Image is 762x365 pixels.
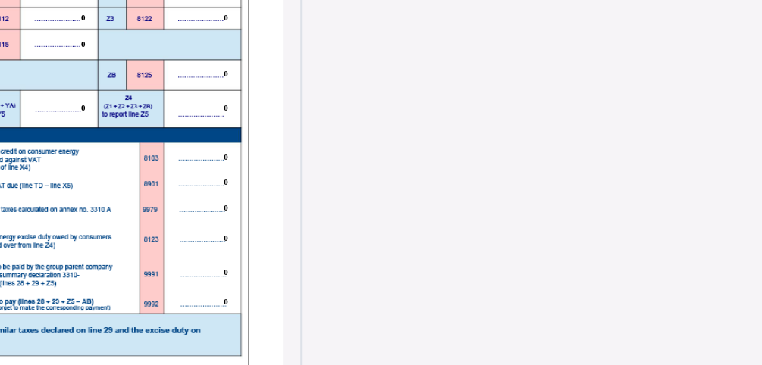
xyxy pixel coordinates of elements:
span: 0 [81,39,86,48]
span: 0 [224,267,228,276]
b: 0 [224,203,228,212]
span: 0 [224,69,228,78]
b: 0 [224,103,228,112]
b: 0 [81,103,86,112]
span: 0 [224,233,228,242]
b: 0 [224,297,228,306]
span: 0 [224,152,228,161]
span: 0 [224,13,228,22]
span: 0 [81,13,86,22]
b: 0 [224,177,228,186]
